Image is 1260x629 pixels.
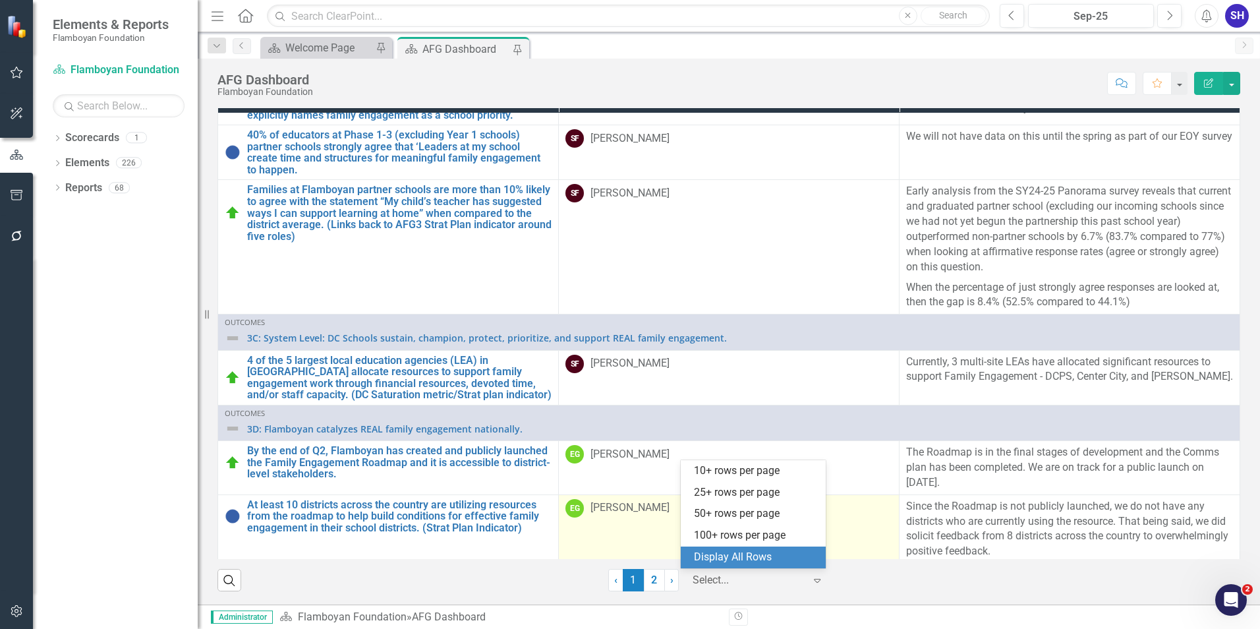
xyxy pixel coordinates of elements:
td: Double-Click to Edit [559,441,900,495]
button: SH [1225,4,1249,28]
small: Flamboyan Foundation [53,32,169,43]
span: › [670,574,673,586]
td: Double-Click to Edit Right Click for Context Menu [218,180,559,314]
span: ‹ [614,574,617,586]
img: Not Defined [225,421,241,436]
td: Double-Click to Edit Right Click for Context Menu [218,441,559,495]
td: Double-Click to Edit [559,125,900,180]
td: Double-Click to Edit [900,441,1240,495]
div: Flamboyan Foundation [217,87,313,97]
div: Sep-25 [1033,9,1149,24]
div: 10+ rows per page [694,464,818,479]
p: Early analysis from the SY24-25 Panorama survey reveals that current and graduated partner school... [906,184,1233,277]
td: Double-Click to Edit Right Click for Context Menu [218,405,1240,440]
div: AFG Dashboard [422,41,509,57]
td: Double-Click to Edit [900,494,1240,563]
input: Search Below... [53,94,185,117]
div: Display All Rows [694,550,818,565]
span: Administrator [211,611,273,624]
p: The Roadmap is in the final stages of development and the Comms plan has been completed. We are o... [906,445,1233,491]
div: EG [565,445,584,464]
div: [PERSON_NAME] [590,447,670,462]
a: Scorecards [65,131,119,146]
div: Outcomes [225,318,1233,326]
a: Elements [65,156,109,171]
p: Currently, 3 multi-site LEAs have allocated significant resources to support Family Engagement - ... [906,355,1233,385]
div: [PERSON_NAME] [590,356,670,371]
a: Flamboyan Foundation [53,63,185,78]
a: 3C: System Level: DC Schools sustain, champion, protect, prioritize, and support REAL family enga... [247,333,1233,343]
a: Reports [65,181,102,196]
div: 68 [109,182,130,193]
div: 100+ rows per page [694,528,818,543]
div: Outcomes [225,409,1233,417]
iframe: Intercom live chat [1215,584,1247,616]
div: [PERSON_NAME] [590,500,670,516]
span: 1 [623,569,644,591]
p: We will not have data on this until the spring as part of our EOY survey [906,129,1233,144]
img: ClearPoint Strategy [7,15,30,38]
span: Search [939,10,967,20]
a: Welcome Page [264,40,372,56]
a: 2 [644,569,665,591]
div: AFG Dashboard [217,73,313,87]
button: Sep-25 [1028,4,1154,28]
a: Flamboyan Foundation [298,611,407,623]
div: AFG Dashboard [412,611,486,623]
button: Search [921,7,987,25]
div: [PERSON_NAME] [590,131,670,146]
input: Search ClearPoint... [267,5,990,28]
td: Double-Click to Edit [559,180,900,314]
td: Double-Click to Edit [900,180,1240,314]
a: 45% of educators at Phase 1-3 partner schools (excluding Year 1 schools) strongly agree that ‘Lea... [247,86,552,121]
div: » [279,610,719,625]
a: 40% of educators at Phase 1-3 (excluding Year 1 schools) partner schools strongly agree that ‘Lea... [247,129,552,175]
span: 2 [1242,584,1253,595]
td: Double-Click to Edit [559,350,900,405]
img: Above Target [225,455,241,471]
div: [PERSON_NAME] [590,186,670,201]
td: Double-Click to Edit [900,350,1240,405]
img: No Information [225,508,241,524]
p: When the percentage of just strongly agree responses are looked at, then the gap is 8.4% (52.5% c... [906,278,1233,311]
a: At least 10 districts across the country are utilizing resources from the roadmap to help build c... [247,499,552,534]
td: Double-Click to Edit [900,125,1240,180]
td: Double-Click to Edit [559,494,900,563]
img: No Information [225,144,241,160]
div: SF [565,184,584,202]
div: 25+ rows per page [694,485,818,500]
td: Double-Click to Edit Right Click for Context Menu [218,350,559,405]
a: 3D: Flamboyan catalyzes REAL family engagement nationally. [247,424,1233,434]
td: Double-Click to Edit Right Click for Context Menu [218,125,559,180]
td: Double-Click to Edit Right Click for Context Menu [218,494,559,563]
div: SF [565,355,584,373]
p: Since the Roadmap is not publicly launched, we do not have any districts who are currently using ... [906,499,1233,559]
div: EG [565,499,584,518]
td: Double-Click to Edit Right Click for Context Menu [218,314,1240,350]
div: 226 [116,158,142,169]
div: 50+ rows per page [694,506,818,522]
div: 1 [126,133,147,144]
a: Families at Flamboyan partner schools are more than 10% likely to agree with the statement “My ch... [247,184,552,242]
div: Welcome Page [285,40,372,56]
img: Not Defined [225,330,241,346]
div: SF [565,129,584,148]
img: Above Target [225,205,241,221]
span: Elements & Reports [53,16,169,32]
a: By the end of Q2, Flamboyan has created and publicly launched the Family Engagement Roadmap and i... [247,445,552,480]
a: 4 of the 5 largest local education agencies (LEA) in [GEOGRAPHIC_DATA] allocate resources to supp... [247,355,552,401]
img: Above Target [225,370,241,386]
